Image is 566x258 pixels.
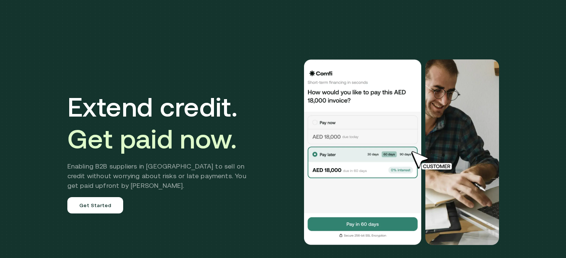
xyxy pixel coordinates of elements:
[406,150,460,171] img: cursor
[425,59,499,245] img: Would you like to pay this AED 18,000.00 invoice?
[67,161,258,190] h2: Enabling B2B suppliers in [GEOGRAPHIC_DATA] to sell on credit without worrying about risks or lat...
[67,124,237,154] span: Get paid now.
[303,59,422,245] img: Would you like to pay this AED 18,000.00 invoice?
[67,197,124,213] a: Get Started
[67,91,258,155] h1: Extend credit.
